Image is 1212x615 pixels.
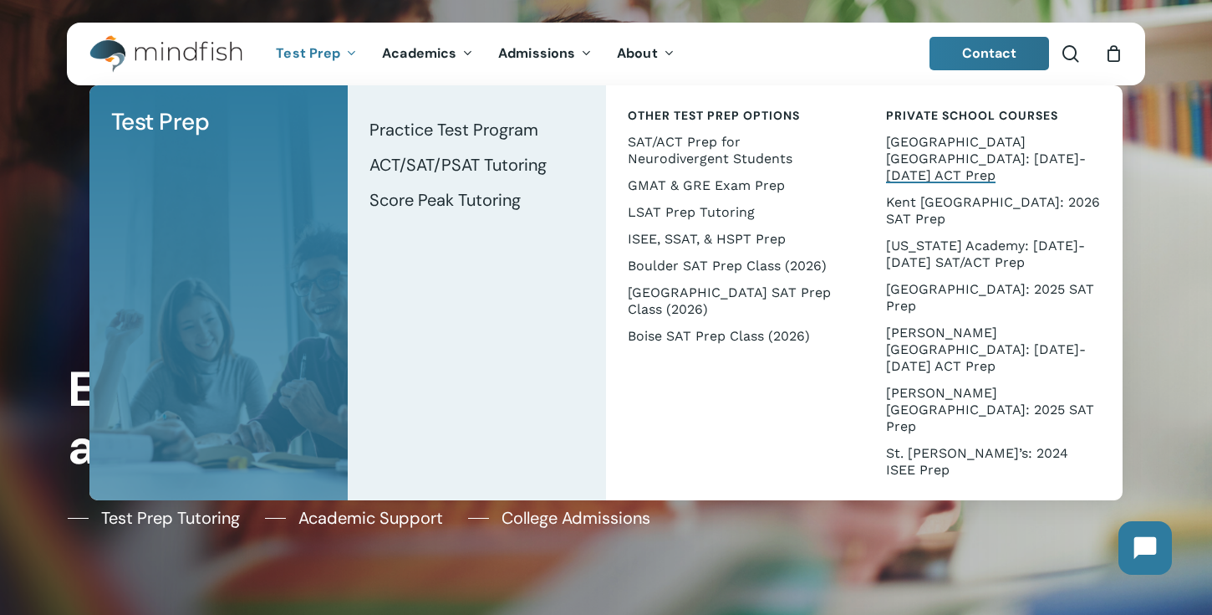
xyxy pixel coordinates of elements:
[623,172,848,199] a: GMAT & GRE Exam Prep
[369,47,486,61] a: Academics
[111,106,210,137] span: Test Prep
[881,320,1106,380] a: [PERSON_NAME][GEOGRAPHIC_DATA]: [DATE]-[DATE] ACT Prep
[628,134,792,167] span: SAT/ACT Prep for Neurodivergent Students
[68,505,240,530] a: Test Prep Tutoring
[886,385,1094,434] span: [PERSON_NAME][GEOGRAPHIC_DATA]: 2025 SAT Prep
[628,108,800,123] span: Other Test Prep Options
[623,279,848,323] a: [GEOGRAPHIC_DATA] SAT Prep Class (2026)
[369,119,538,141] span: Practice Test Program
[364,182,589,218] a: Score Peak Tutoring
[369,189,521,211] span: Score Peak Tutoring
[929,37,1050,70] a: Contact
[623,226,848,253] a: ISEE, SSAT, & HSPT Prep
[623,102,848,129] a: Other Test Prep Options
[886,108,1058,123] span: Private School Courses
[369,154,547,176] span: ACT/SAT/PSAT Tutoring
[881,440,1106,484] a: St. [PERSON_NAME]’s: 2024 ISEE Prep
[101,505,240,530] span: Test Prep Tutoring
[498,44,575,62] span: Admissions
[881,276,1106,320] a: [GEOGRAPHIC_DATA]: 2025 SAT Prep
[486,47,604,61] a: Admissions
[1104,44,1123,63] a: Cart
[502,505,650,530] span: College Admissions
[68,361,595,477] h1: Every Student Has a
[881,129,1106,189] a: [GEOGRAPHIC_DATA] [GEOGRAPHIC_DATA]: [DATE]-[DATE] ACT Prep
[617,44,658,62] span: About
[628,204,755,220] span: LSAT Prep Tutoring
[628,177,785,193] span: GMAT & GRE Exam Prep
[628,231,786,247] span: ISEE, SSAT, & HSPT Prep
[881,380,1106,440] a: [PERSON_NAME][GEOGRAPHIC_DATA]: 2025 SAT Prep
[263,47,369,61] a: Test Prep
[364,112,589,147] a: Practice Test Program
[886,281,1094,314] span: [GEOGRAPHIC_DATA]: 2025 SAT Prep
[623,129,848,172] a: SAT/ACT Prep for Neurodivergent Students
[962,44,1017,62] span: Contact
[364,147,589,182] a: ACT/SAT/PSAT Tutoring
[886,238,1085,270] span: [US_STATE] Academy: [DATE]-[DATE] SAT/ACT Prep
[881,233,1106,276] a: [US_STATE] Academy: [DATE]-[DATE] SAT/ACT Prep
[886,325,1086,374] span: [PERSON_NAME][GEOGRAPHIC_DATA]: [DATE]-[DATE] ACT Prep
[886,445,1068,478] span: St. [PERSON_NAME]’s: 2024 ISEE Prep
[628,258,827,274] span: Boulder SAT Prep Class (2026)
[628,328,810,344] span: Boise SAT Prep Class (2026)
[265,505,443,530] a: Academic Support
[106,102,331,142] a: Test Prep
[1102,505,1189,592] iframe: Chatbot
[67,23,1145,85] header: Main Menu
[881,189,1106,233] a: Kent [GEOGRAPHIC_DATA]: 2026 SAT Prep
[382,44,456,62] span: Academics
[623,253,848,279] a: Boulder SAT Prep Class (2026)
[623,199,848,226] a: LSAT Prep Tutoring
[886,134,1086,183] span: [GEOGRAPHIC_DATA] [GEOGRAPHIC_DATA]: [DATE]-[DATE] ACT Prep
[628,284,831,317] span: [GEOGRAPHIC_DATA] SAT Prep Class (2026)
[623,323,848,350] a: Boise SAT Prep Class (2026)
[276,44,340,62] span: Test Prep
[263,23,686,85] nav: Main Menu
[886,194,1100,227] span: Kent [GEOGRAPHIC_DATA]: 2026 SAT Prep
[298,505,443,530] span: Academic Support
[881,102,1106,129] a: Private School Courses
[468,505,650,530] a: College Admissions
[604,47,687,61] a: About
